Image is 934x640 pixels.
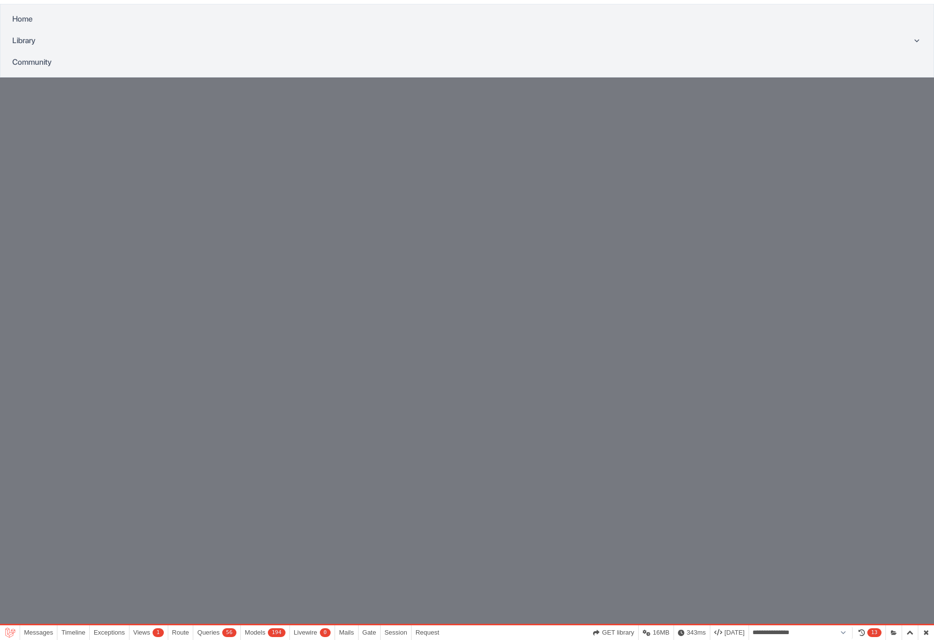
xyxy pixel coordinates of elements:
[153,628,164,637] span: 1
[320,628,331,637] span: 0
[12,35,912,47] span: Library
[222,628,236,637] span: 56
[12,11,32,27] a: Home
[268,628,285,637] span: 194
[12,54,52,70] a: Community
[867,628,882,637] span: 13
[12,35,922,47] button: Library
